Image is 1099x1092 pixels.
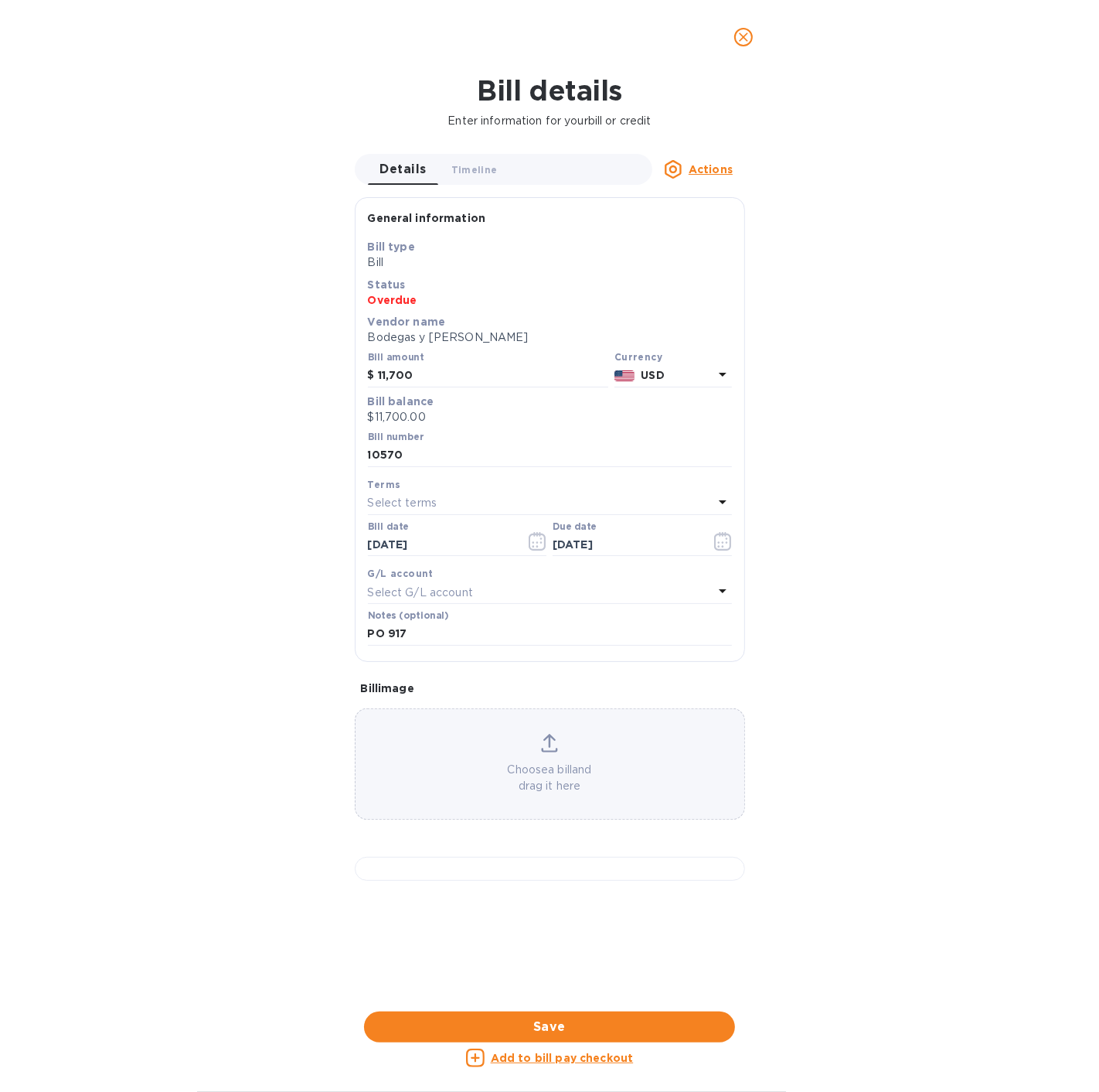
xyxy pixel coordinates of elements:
input: Select date [368,534,514,557]
img: USD [614,370,635,381]
b: Terms [368,479,401,490]
b: General information [368,212,486,224]
p: Select terms [368,495,437,511]
label: Bill amount [368,353,424,363]
p: Choose a bill and drag it here [356,762,744,794]
input: Enter bill number [368,444,732,467]
button: Save [364,1012,735,1043]
p: Enter information for your bill or credit [12,113,1087,129]
b: Vendor name [368,316,446,328]
b: Bill balance [368,395,434,408]
label: Bill date [368,522,409,531]
input: Due date [553,534,699,557]
input: Enter notes [368,623,732,646]
b: Status [368,278,406,291]
u: Add to bill pay checkout [491,1052,634,1064]
span: Details [380,159,427,180]
label: Notes (optional) [368,612,449,621]
span: Timeline [451,162,498,178]
input: $ Enter bill amount [378,364,608,387]
b: Currency [614,351,662,363]
b: Bill type [368,241,415,253]
b: USD [641,369,664,381]
p: Bill [368,254,732,271]
p: Bill image [361,681,739,696]
b: G/L account [368,568,434,579]
label: Due date [553,522,597,531]
p: $11,700.00 [368,409,732,425]
p: Bodegas y [PERSON_NAME] [368,329,732,346]
button: close [725,19,762,56]
label: Bill number [368,432,424,442]
span: Save [376,1018,723,1036]
p: Select G/L account [368,585,473,601]
h1: Bill details [12,74,1087,107]
u: Actions [689,163,733,176]
p: Overdue [368,292,732,308]
div: $ [368,364,378,387]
